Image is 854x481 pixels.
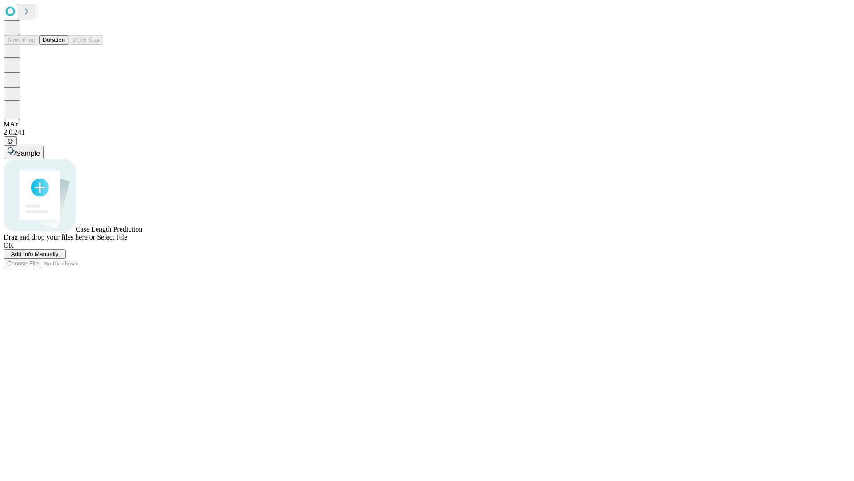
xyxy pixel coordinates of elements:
[7,138,13,144] span: @
[4,241,13,249] span: OR
[4,120,850,128] div: MAY
[76,225,142,233] span: Case Length Prediction
[16,150,40,157] span: Sample
[4,146,44,159] button: Sample
[4,136,17,146] button: @
[39,35,68,45] button: Duration
[11,251,59,257] span: Add Info Manually
[68,35,103,45] button: Block Size
[4,233,95,241] span: Drag and drop your files here or
[4,128,850,136] div: 2.0.241
[4,35,39,45] button: Smoothing
[4,249,66,259] button: Add Info Manually
[97,233,127,241] span: Select File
